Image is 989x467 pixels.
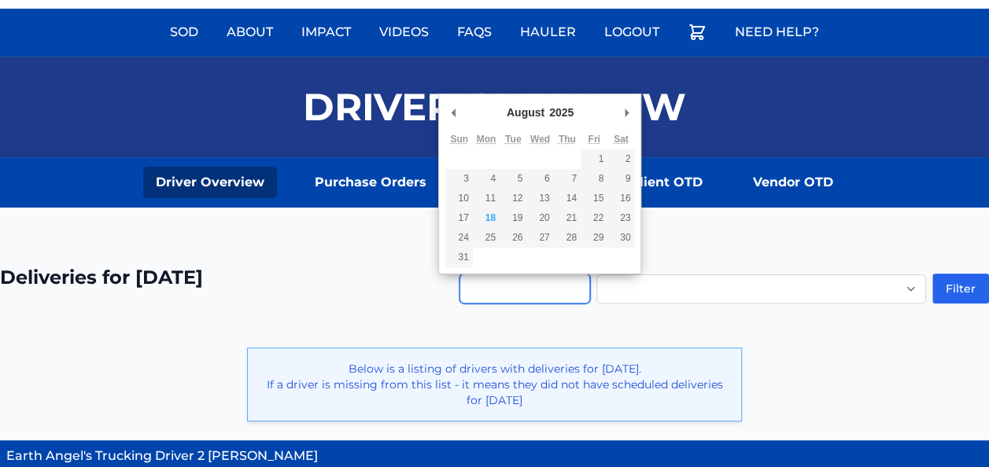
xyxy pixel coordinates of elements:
button: 11 [473,189,500,208]
button: 26 [500,228,526,248]
button: 9 [607,169,634,189]
div: 2025 [547,101,576,124]
button: 10 [445,189,472,208]
button: 12 [500,189,526,208]
button: Previous Month [445,101,461,124]
button: 21 [554,208,581,228]
button: 3 [445,169,472,189]
h1: Driver Overview [303,88,686,126]
button: 18 [473,208,500,228]
a: Videos [370,13,438,51]
button: Next Month [618,101,634,124]
button: 23 [607,208,634,228]
button: 4 [473,169,500,189]
button: 6 [526,169,553,189]
div: August [504,101,547,124]
abbr: Monday [477,134,496,145]
button: Filter [932,274,989,303]
button: 13 [526,189,553,208]
abbr: Friday [588,134,600,145]
a: Impact [292,13,360,51]
button: 7 [554,169,581,189]
a: Vendor OTD [740,167,846,198]
abbr: Tuesday [505,134,521,145]
a: Sod [161,13,208,51]
a: Logout [595,13,669,51]
button: 19 [500,208,526,228]
p: Below is a listing of drivers with deliveries for [DATE]. If a driver is missing from this list -... [260,361,729,408]
button: 30 [607,228,634,248]
a: Hauler [511,13,585,51]
button: 1 [581,149,607,169]
abbr: Thursday [559,134,576,145]
a: Purchase Orders [302,167,439,198]
button: 17 [445,208,472,228]
abbr: Wednesday [530,134,550,145]
button: 8 [581,169,607,189]
button: 16 [607,189,634,208]
a: About [217,13,282,51]
button: 5 [500,169,526,189]
button: 2 [607,149,634,169]
button: 15 [581,189,607,208]
input: Use the arrow keys to pick a date [459,274,590,303]
button: 20 [526,208,553,228]
a: Need Help? [725,13,828,51]
button: 27 [526,228,553,248]
button: 29 [581,228,607,248]
a: Client OTD [618,167,715,198]
abbr: Sunday [450,134,468,145]
a: Driver Overview [143,167,277,198]
button: 31 [445,248,472,267]
button: 28 [554,228,581,248]
button: 14 [554,189,581,208]
button: 25 [473,228,500,248]
abbr: Saturday [614,134,629,145]
button: 24 [445,228,472,248]
a: FAQs [448,13,501,51]
button: 22 [581,208,607,228]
